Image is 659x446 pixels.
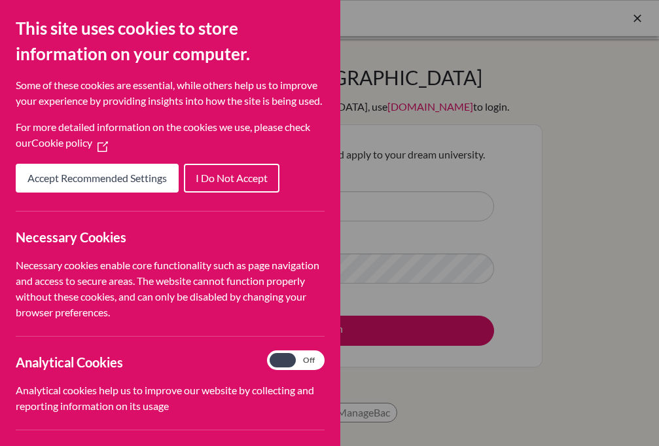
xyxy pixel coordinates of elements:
button: Accept Recommended Settings [16,164,179,193]
h3: Analytical Cookies [16,352,325,372]
span: Cookie policy [31,136,92,149]
span: Off [296,353,322,367]
span: On [270,353,296,367]
button: I Do Not Accept [184,164,279,193]
p: Analytical cookies help us to improve our website by collecting and reporting information on its ... [16,382,325,414]
p: Some of these cookies are essential, while others help us to improve your experience by providing... [16,77,325,109]
a: Cookie policy [31,136,108,149]
span: Accept Recommended Settings [27,172,167,184]
h3: Necessary Cookies [16,227,325,247]
h2: This site uses cookies to store information on your computer. [16,16,325,67]
p: Necessary cookies enable core functionality such as page navigation and access to secure areas. T... [16,257,325,320]
span: For more detailed information on the cookies we use, please check our [16,121,310,149]
span: I Do Not Accept [196,172,268,184]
